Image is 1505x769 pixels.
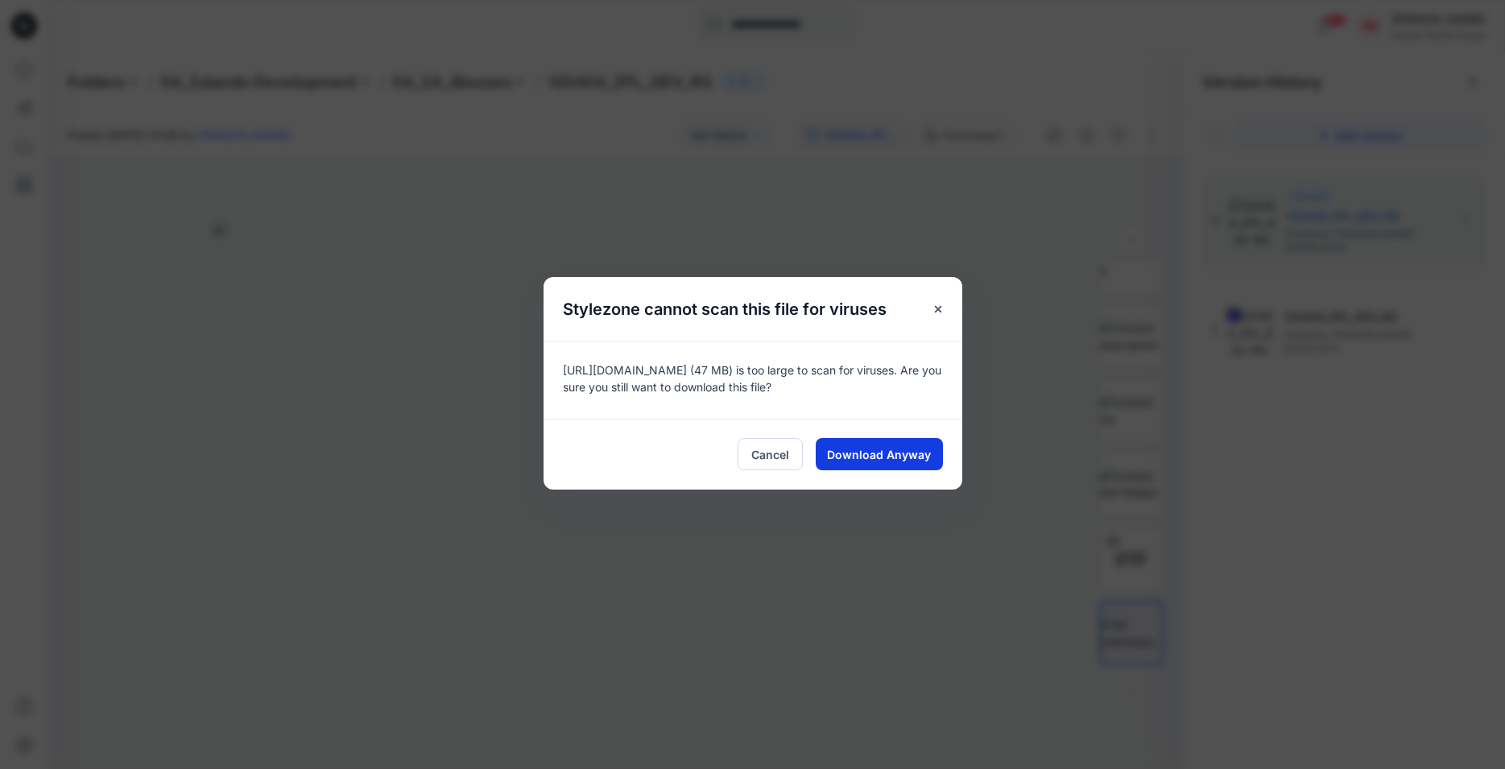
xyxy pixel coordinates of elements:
[544,277,906,341] h5: Stylezone cannot scan this file for viruses
[751,446,789,463] span: Cancel
[738,438,803,470] button: Cancel
[924,295,953,324] button: Close
[544,341,962,419] div: [URL][DOMAIN_NAME] (47 MB) is too large to scan for viruses. Are you sure you still want to downl...
[816,438,943,470] button: Download Anyway
[827,446,931,463] span: Download Anyway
